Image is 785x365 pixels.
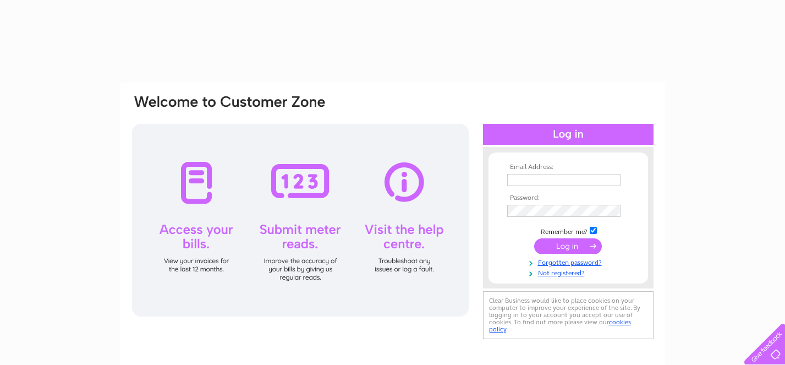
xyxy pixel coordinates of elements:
[507,257,632,267] a: Forgotten password?
[534,238,602,254] input: Submit
[489,318,631,333] a: cookies policy
[504,225,632,236] td: Remember me?
[483,291,654,339] div: Clear Business would like to place cookies on your computer to improve your experience of the sit...
[504,194,632,202] th: Password:
[507,267,632,277] a: Not registered?
[504,164,632,171] th: Email Address:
